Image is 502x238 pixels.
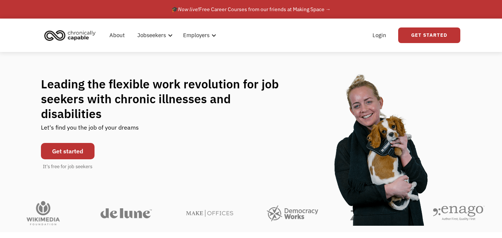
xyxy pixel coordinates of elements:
[178,6,199,13] em: Now live!
[41,143,95,159] a: Get started
[179,23,218,47] div: Employers
[398,27,460,43] a: Get Started
[105,23,129,47] a: About
[172,5,331,14] div: 🎓 Free Career Courses from our friends at Making Space →
[42,27,101,43] a: home
[41,121,139,139] div: Let's find you the job of your dreams
[41,76,293,121] h1: Leading the flexible work revolution for job seekers with chronic illnesses and disabilities
[368,23,391,47] a: Login
[43,163,92,170] div: It's free for job seekers
[137,31,166,40] div: Jobseekers
[42,27,98,43] img: Chronically Capable logo
[183,31,210,40] div: Employers
[133,23,175,47] div: Jobseekers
